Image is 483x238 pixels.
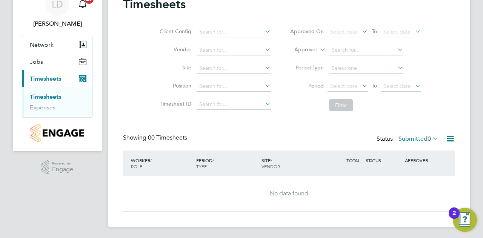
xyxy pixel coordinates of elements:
[196,163,207,169] span: TYPE
[30,41,54,48] span: Network
[398,135,438,143] label: Submitted
[131,163,142,169] span: ROLE
[197,99,271,110] input: Search for...
[212,157,214,163] span: /
[330,28,357,35] span: Select date
[129,154,194,173] div: WORKER
[150,157,152,163] span: /
[22,53,92,70] button: Jobs
[197,63,271,74] input: Search for...
[369,26,379,36] span: To
[428,135,431,143] span: 0
[194,154,260,173] div: PERIOD
[52,160,73,167] span: Powered by
[30,93,61,100] a: Timesheets
[157,28,191,35] label: Client Config
[261,163,280,169] span: VENDOR
[148,134,187,141] span: 00 Timesheets
[197,81,271,92] input: Search for...
[157,82,191,89] label: Position
[383,28,411,35] span: Select date
[369,81,379,91] span: To
[329,63,403,74] input: Select one
[290,82,324,89] label: Period
[52,166,73,173] span: Engage
[329,99,353,111] button: Filter
[30,104,55,111] a: Expenses
[197,27,271,37] input: Search for...
[30,75,61,82] span: Timesheets
[403,154,442,167] div: APPROVER
[157,64,191,71] label: Site
[31,124,84,142] img: countryside-properties-logo-retina.png
[22,70,92,87] button: Timesheets
[22,19,93,28] span: Liam D'unienville
[383,83,411,89] span: Select date
[22,124,93,142] a: Go to home page
[329,45,403,55] input: Search for...
[123,134,189,142] div: Showing
[131,190,448,198] div: No data found
[452,213,456,223] div: 2
[22,36,92,53] button: Network
[330,83,357,89] span: Select date
[290,64,324,71] label: Period Type
[260,154,325,173] div: SITE
[197,45,271,55] input: Search for...
[283,46,317,54] label: Approver
[271,157,272,163] span: /
[22,87,92,117] div: Timesheets
[30,58,43,65] span: Jobs
[453,208,477,232] button: Open Resource Center, 2 new notifications
[290,28,324,35] label: Approved On
[346,157,360,163] span: TOTAL
[377,134,440,144] div: Status
[157,46,191,53] label: Vendor
[42,160,74,175] a: Powered byEngage
[364,154,403,167] div: STATUS
[157,100,191,107] label: Timesheet ID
